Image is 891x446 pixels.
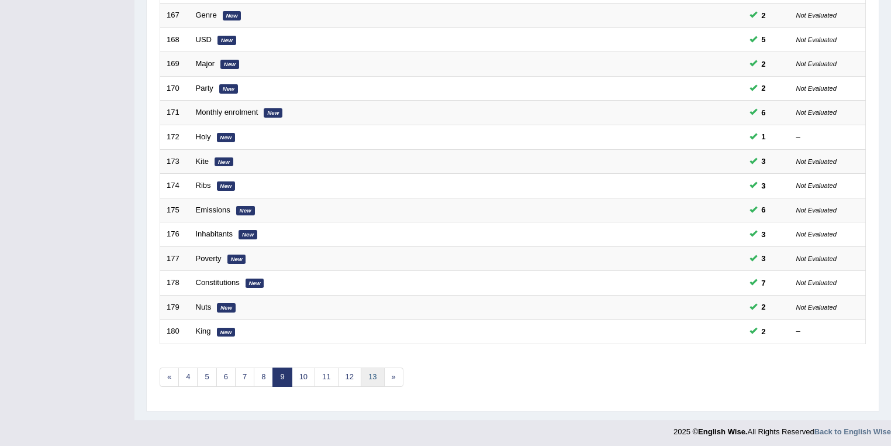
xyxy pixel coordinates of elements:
[196,59,215,68] a: Major
[160,101,189,125] td: 171
[757,277,771,289] span: You can still take this question
[223,11,241,20] em: New
[160,4,189,28] td: 167
[796,12,837,19] small: Not Evaluated
[757,33,771,46] span: You can still take this question
[796,255,837,262] small: Not Evaluated
[757,325,771,338] span: You can still take this question
[160,149,189,174] td: 173
[196,181,211,190] a: Ribs
[757,9,771,22] span: You can still take this question
[796,85,837,92] small: Not Evaluated
[338,368,361,387] a: 12
[160,246,189,271] td: 177
[796,279,837,286] small: Not Evaluated
[178,368,198,387] a: 4
[315,368,338,387] a: 11
[796,231,837,238] small: Not Evaluated
[217,303,236,313] em: New
[196,205,230,214] a: Emissions
[796,60,837,67] small: Not Evaluated
[757,228,771,241] span: You can still take this question
[217,181,236,191] em: New
[160,125,189,149] td: 172
[757,131,771,143] span: You can still take this question
[160,52,189,77] td: 169
[674,420,891,437] div: 2025 © All Rights Reserved
[160,76,189,101] td: 170
[361,368,384,387] a: 13
[796,109,837,116] small: Not Evaluated
[235,368,254,387] a: 7
[196,11,217,19] a: Genre
[254,368,273,387] a: 8
[796,326,859,337] div: –
[217,36,236,45] em: New
[757,155,771,167] span: You can still take this question
[757,107,771,119] span: You can still take this question
[196,132,211,141] a: Holy
[219,84,238,94] em: New
[196,108,258,116] a: Monthly enrolment
[217,133,236,142] em: New
[160,368,179,387] a: «
[196,327,211,335] a: King
[796,36,837,43] small: Not Evaluated
[196,84,213,92] a: Party
[196,35,212,44] a: USD
[796,132,859,143] div: –
[160,174,189,198] td: 174
[757,82,771,94] span: You can still take this question
[292,368,315,387] a: 10
[239,230,257,239] em: New
[796,182,837,189] small: Not Evaluated
[217,328,236,337] em: New
[197,368,216,387] a: 5
[160,28,189,52] td: 168
[384,368,403,387] a: »
[160,198,189,222] td: 175
[757,252,771,265] span: You can still take this question
[796,304,837,311] small: Not Evaluated
[196,254,222,263] a: Poverty
[220,60,239,69] em: New
[757,204,771,216] span: You can still take this question
[757,180,771,192] span: You can still take this question
[227,255,246,264] em: New
[215,157,233,167] em: New
[196,229,233,238] a: Inhabitants
[216,368,236,387] a: 6
[160,295,189,320] td: 179
[160,271,189,296] td: 178
[272,368,292,387] a: 9
[757,301,771,313] span: You can still take this question
[196,303,212,311] a: Nuts
[757,58,771,70] span: You can still take this question
[196,278,240,287] a: Constitutions
[264,108,282,118] em: New
[814,427,891,436] a: Back to English Wise
[698,427,747,436] strong: English Wise.
[796,158,837,165] small: Not Evaluated
[796,207,837,214] small: Not Evaluated
[160,320,189,344] td: 180
[196,157,209,166] a: Kite
[160,222,189,247] td: 176
[246,279,264,288] em: New
[236,206,255,215] em: New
